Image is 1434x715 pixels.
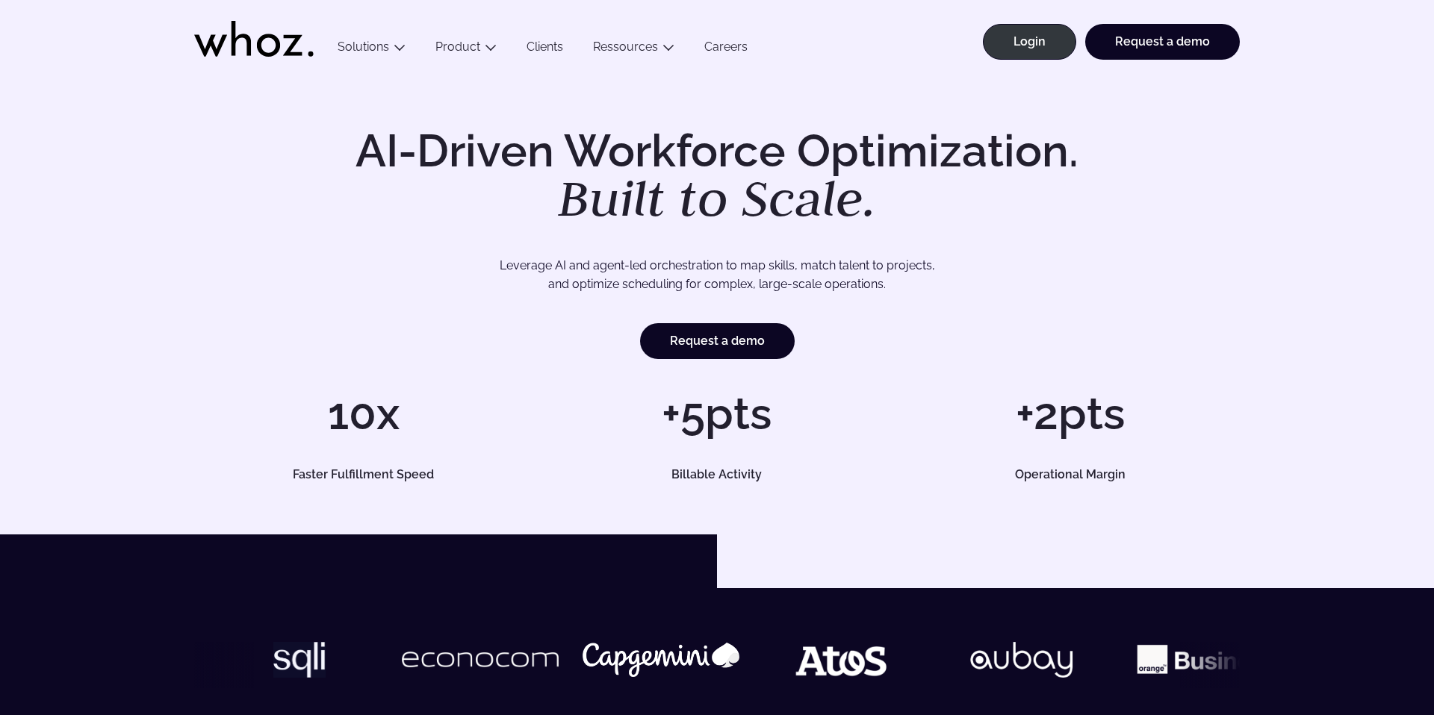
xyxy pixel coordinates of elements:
[901,391,1240,436] h1: +2pts
[578,40,689,60] button: Ressources
[211,469,516,481] h5: Faster Fulfillment Speed
[420,40,512,60] button: Product
[435,40,480,54] a: Product
[512,40,578,60] a: Clients
[918,469,1223,481] h5: Operational Margin
[593,40,658,54] a: Ressources
[323,40,420,60] button: Solutions
[194,391,533,436] h1: 10x
[689,40,763,60] a: Careers
[565,469,869,481] h5: Billable Activity
[335,128,1099,224] h1: AI-Driven Workforce Optimization.
[1085,24,1240,60] a: Request a demo
[983,24,1076,60] a: Login
[246,256,1188,294] p: Leverage AI and agent-led orchestration to map skills, match talent to projects, and optimize sch...
[558,165,876,231] em: Built to Scale.
[640,323,795,359] a: Request a demo
[547,391,886,436] h1: +5pts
